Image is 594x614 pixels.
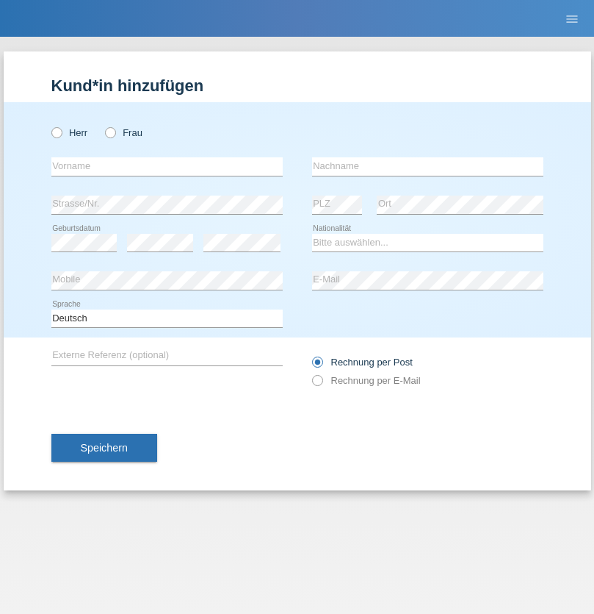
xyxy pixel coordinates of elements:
i: menu [565,12,579,26]
label: Herr [51,127,88,138]
label: Rechnung per Post [312,357,413,368]
button: Speichern [51,434,157,462]
h1: Kund*in hinzufügen [51,76,543,95]
input: Frau [105,127,115,137]
label: Frau [105,127,142,138]
label: Rechnung per E-Mail [312,375,421,386]
a: menu [557,14,587,23]
input: Rechnung per Post [312,357,322,375]
input: Rechnung per E-Mail [312,375,322,393]
span: Speichern [81,442,128,454]
input: Herr [51,127,61,137]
